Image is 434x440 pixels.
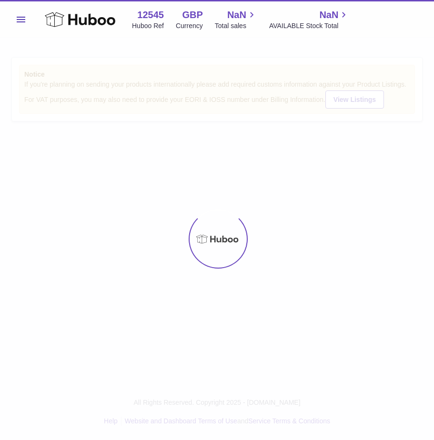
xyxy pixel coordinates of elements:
strong: 12545 [137,9,164,21]
span: NaN [319,9,338,21]
strong: GBP [182,9,202,21]
a: NaN Total sales [215,9,257,30]
a: NaN AVAILABLE Stock Total [269,9,350,30]
span: Total sales [215,21,257,30]
div: Huboo Ref [132,21,164,30]
span: AVAILABLE Stock Total [269,21,350,30]
span: NaN [227,9,246,21]
div: Currency [176,21,203,30]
